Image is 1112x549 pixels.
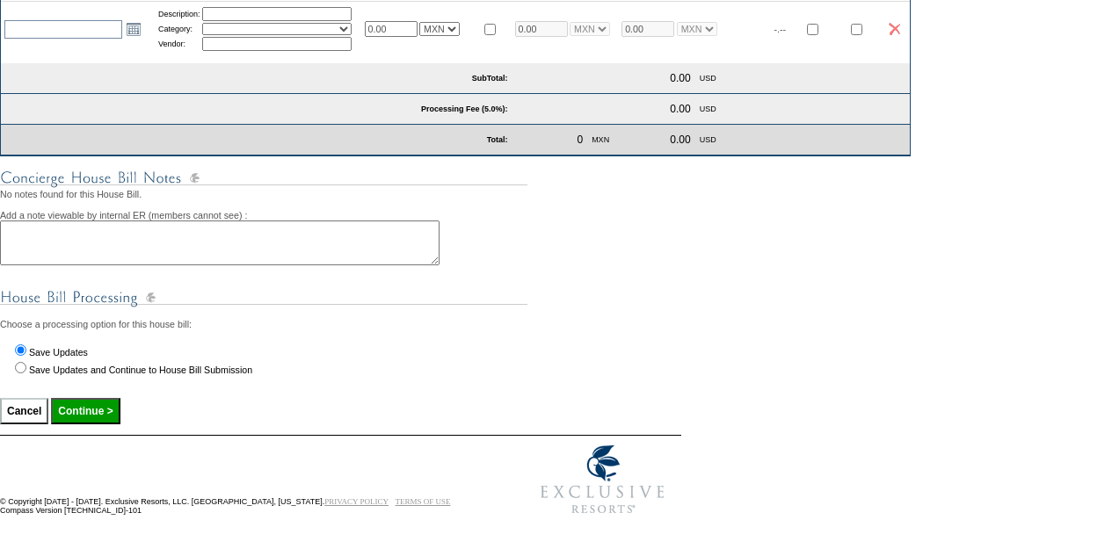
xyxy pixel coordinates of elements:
[696,99,720,119] td: USD
[153,125,512,155] td: Total:
[666,130,694,149] td: 0.00
[51,398,120,424] input: Continue >
[666,99,694,119] td: 0.00
[158,23,200,35] td: Category:
[158,7,200,21] td: Description:
[696,69,720,88] td: USD
[889,23,900,35] img: icon_delete2.gif
[1,94,512,125] td: Processing Fee (5.0%):
[124,19,143,39] a: Open the calendar popup.
[158,37,200,51] td: Vendor:
[29,347,88,358] label: Save Updates
[774,24,787,34] span: -.--
[573,130,586,149] td: 0
[696,130,720,149] td: USD
[29,365,252,375] label: Save Updates and Continue to House Bill Submission
[666,69,694,88] td: 0.00
[324,497,389,506] a: PRIVACY POLICY
[588,130,613,149] td: MXN
[396,497,451,506] a: TERMS OF USE
[524,436,681,524] img: Exclusive Resorts
[1,63,512,94] td: SubTotal:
